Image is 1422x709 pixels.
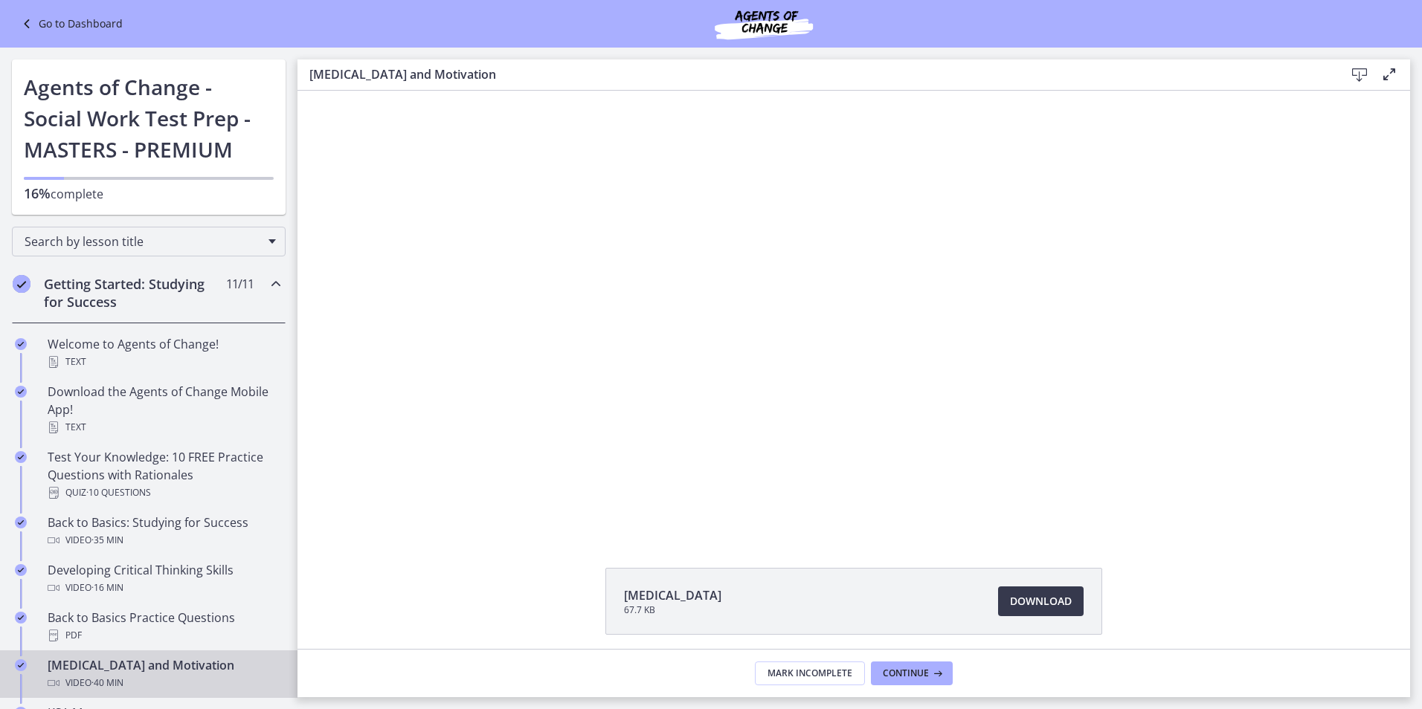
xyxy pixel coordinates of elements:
[675,6,853,42] img: Agents of Change
[24,184,274,203] p: complete
[48,418,280,436] div: Text
[768,667,852,679] span: Mark Incomplete
[1010,592,1072,610] span: Download
[48,579,280,597] div: Video
[15,517,27,528] i: Completed
[12,227,286,256] div: Search by lesson title
[48,656,280,692] div: [MEDICAL_DATA] and Motivation
[48,561,280,597] div: Developing Critical Thinking Skills
[15,564,27,576] i: Completed
[91,674,123,692] span: · 40 min
[24,184,51,202] span: 16%
[86,484,151,502] span: · 10 Questions
[755,661,865,685] button: Mark Incomplete
[18,15,123,33] a: Go to Dashboard
[15,338,27,350] i: Completed
[48,383,280,436] div: Download the Agents of Change Mobile App!
[48,531,280,549] div: Video
[48,609,280,644] div: Back to Basics Practice Questions
[13,275,30,293] i: Completed
[15,451,27,463] i: Completed
[48,484,280,502] div: Quiz
[883,667,929,679] span: Continue
[44,275,225,311] h2: Getting Started: Studying for Success
[91,579,123,597] span: · 16 min
[48,674,280,692] div: Video
[297,91,1410,534] iframe: Video Lesson
[48,514,280,549] div: Back to Basics: Studying for Success
[91,531,123,549] span: · 35 min
[15,612,27,624] i: Completed
[226,275,254,293] span: 11 / 11
[624,586,721,604] span: [MEDICAL_DATA]
[624,604,721,616] span: 67.7 KB
[48,448,280,502] div: Test Your Knowledge: 10 FREE Practice Questions with Rationales
[48,335,280,371] div: Welcome to Agents of Change!
[871,661,953,685] button: Continue
[48,627,280,644] div: PDF
[309,65,1321,83] h3: [MEDICAL_DATA] and Motivation
[15,386,27,398] i: Completed
[24,71,274,165] h1: Agents of Change - Social Work Test Prep - MASTERS - PREMIUM
[25,233,261,250] span: Search by lesson title
[15,659,27,671] i: Completed
[998,586,1084,616] a: Download
[48,353,280,371] div: Text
